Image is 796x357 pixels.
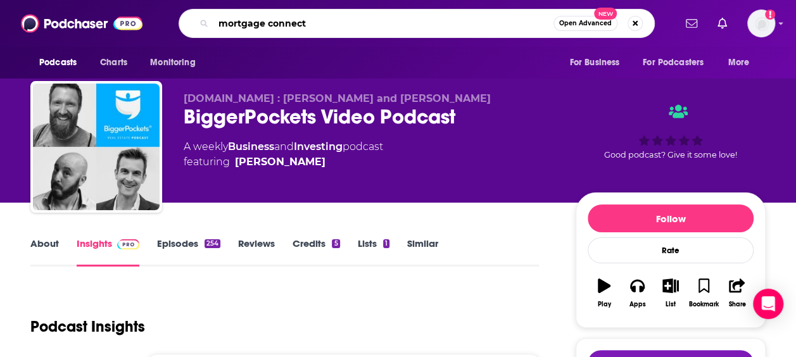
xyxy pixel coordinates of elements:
[30,51,93,75] button: open menu
[681,13,702,34] a: Show notifications dropdown
[294,141,343,153] a: Investing
[407,237,438,266] a: Similar
[588,204,754,232] button: Follow
[569,54,619,72] span: For Business
[588,270,621,316] button: Play
[747,9,775,37] button: Show profile menu
[728,301,745,308] div: Share
[184,154,383,170] span: featuring
[30,237,59,266] a: About
[383,239,389,248] div: 1
[228,141,274,153] a: Business
[747,9,775,37] span: Logged in as HavasFormulab2b
[747,9,775,37] img: User Profile
[150,54,195,72] span: Monitoring
[39,54,77,72] span: Podcasts
[358,237,389,266] a: Lists1
[21,11,142,35] img: Podchaser - Follow, Share and Rate Podcasts
[77,237,139,266] a: InsightsPodchaser Pro
[33,84,160,210] img: BiggerPockets Video Podcast
[598,301,611,308] div: Play
[553,16,617,31] button: Open AdvancedNew
[560,51,635,75] button: open menu
[141,51,212,75] button: open menu
[687,270,720,316] button: Bookmark
[666,301,676,308] div: List
[643,54,704,72] span: For Podcasters
[157,237,220,266] a: Episodes254
[604,150,737,160] span: Good podcast? Give it some love!
[559,20,612,27] span: Open Advanced
[213,13,553,34] input: Search podcasts, credits, & more...
[332,239,339,248] div: 5
[576,92,766,171] div: Good podcast? Give it some love!
[205,239,220,248] div: 254
[293,237,339,266] a: Credits5
[100,54,127,72] span: Charts
[117,239,139,249] img: Podchaser Pro
[238,237,275,266] a: Reviews
[30,317,145,336] h1: Podcast Insights
[728,54,750,72] span: More
[184,139,383,170] div: A weekly podcast
[621,270,654,316] button: Apps
[765,9,775,20] svg: Add a profile image
[274,141,294,153] span: and
[721,270,754,316] button: Share
[753,289,783,319] div: Open Intercom Messenger
[179,9,655,38] div: Search podcasts, credits, & more...
[719,51,766,75] button: open menu
[588,237,754,263] div: Rate
[184,92,491,104] span: [DOMAIN_NAME] : [PERSON_NAME] and [PERSON_NAME]
[689,301,719,308] div: Bookmark
[654,270,687,316] button: List
[594,8,617,20] span: New
[235,154,325,170] a: [PERSON_NAME]
[629,301,646,308] div: Apps
[635,51,722,75] button: open menu
[712,13,732,34] a: Show notifications dropdown
[92,51,135,75] a: Charts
